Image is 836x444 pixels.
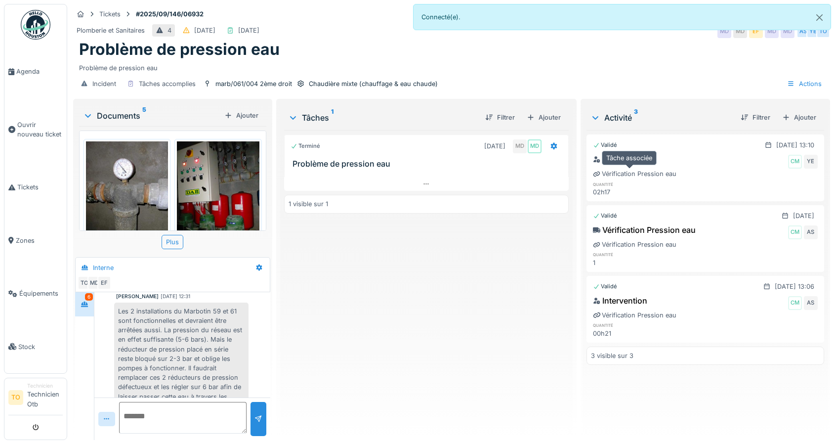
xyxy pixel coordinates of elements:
div: Problème de pression eau [79,59,824,73]
div: Vérification Pression eau [593,169,676,178]
div: YE [804,155,818,169]
div: 6 [85,293,93,301]
div: Tickets [99,9,121,19]
div: Connecté(e). [413,4,831,30]
div: Activité [590,112,733,124]
li: Technicien Otb [27,382,63,413]
div: Vérification Pression eau [593,224,696,236]
div: [PERSON_NAME] [116,293,159,300]
div: [DATE] [238,26,259,35]
div: TO [78,276,91,290]
div: Validé [593,282,617,291]
div: Validé [593,212,617,220]
h6: quantité [593,251,666,258]
div: Les 2 installations du Marbotin 59 et 61 sont fonctionnelles et devraient être arrêtées aussi. La... [114,303,249,444]
a: Tickets [4,161,67,214]
div: MD [513,139,527,153]
div: CM [788,296,802,310]
div: [DATE] [194,26,215,35]
a: Stock [4,320,67,373]
div: Actions [783,77,826,91]
div: Vérification Pression eau [593,240,676,249]
div: [DATE] 12:31 [161,293,190,300]
div: Terminé [291,142,320,150]
div: [DATE] 13:10 [776,140,814,150]
span: Tickets [17,182,63,192]
button: Close [808,4,831,31]
div: Intervention [593,295,647,307]
div: MD [87,276,101,290]
span: Équipements [19,289,63,298]
h6: quantité [593,181,666,187]
div: Validé [593,141,617,149]
div: Plus [162,235,183,249]
div: AS [804,296,818,310]
h1: Problème de pression eau [79,40,280,59]
a: TO TechnicienTechnicien Otb [8,382,63,415]
div: [DATE] [793,211,814,221]
div: Interne [93,263,114,272]
a: Zones [4,214,67,267]
div: Ajouter [778,111,820,124]
a: Ouvrir nouveau ticket [4,98,67,161]
div: Tâches [288,112,477,124]
div: 00h21 [593,329,666,338]
span: Stock [18,342,63,352]
strong: #2025/09/146/06932 [132,9,208,19]
div: [DATE] [484,141,505,151]
div: 1 [593,258,666,267]
div: Ajouter [523,111,565,124]
div: 3 visible sur 3 [591,351,633,360]
div: 02h17 [593,187,666,197]
a: Agenda [4,45,67,98]
div: Documents [83,110,220,122]
div: Filtrer [737,111,774,124]
div: MD [781,24,794,38]
div: YE [806,24,820,38]
div: AS [796,24,810,38]
div: TO [816,24,830,38]
div: Chaudière mixte (chauffage & eau chaude) [309,79,438,89]
div: Technicien [27,382,63,390]
div: CM [788,225,802,239]
div: Intervention [593,153,647,165]
div: Tâches accomplies [139,79,196,89]
div: Incident [92,79,116,89]
span: Agenda [16,67,63,76]
div: Vérification Pression eau [593,311,676,320]
sup: 1 [331,112,334,124]
h6: quantité [593,322,666,328]
div: Filtrer [481,111,519,124]
div: 1 visible sur 1 [289,199,328,209]
sup: 5 [142,110,146,122]
sup: 3 [634,112,638,124]
div: AS [804,225,818,239]
div: marb/061/004 2ème droit [215,79,292,89]
h3: Problème de pression eau [293,159,564,169]
img: seoseqajqm98aj330swgm325sqvw [86,141,168,251]
a: Équipements [4,267,67,320]
div: MD [765,24,779,38]
div: Tâche associée [602,151,657,165]
span: Zones [16,236,63,245]
div: Plomberie et Sanitaires [77,26,145,35]
div: 4 [167,26,171,35]
div: CM [788,155,802,169]
div: MD [733,24,747,38]
div: Ajouter [220,109,262,122]
div: [DATE] 13:06 [775,282,814,291]
div: EF [749,24,763,38]
img: Badge_color-CXgf-gQk.svg [21,10,50,40]
div: EF [97,276,111,290]
span: Ouvrir nouveau ticket [17,120,63,139]
div: MD [717,24,731,38]
img: g7di609v9y9ta40uavg0qti7ezzo [177,141,259,251]
div: MD [528,139,542,153]
li: TO [8,390,23,405]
